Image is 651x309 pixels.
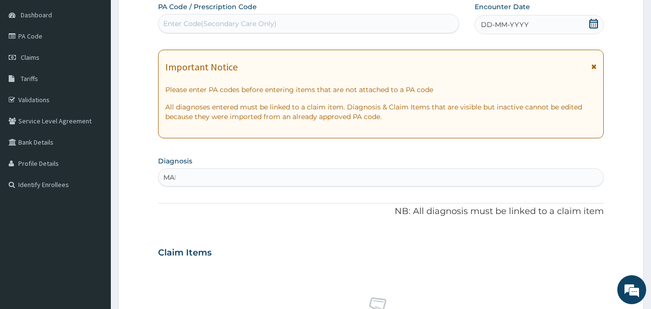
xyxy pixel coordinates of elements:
[18,48,39,72] img: d_794563401_company_1708531726252_794563401
[21,11,52,19] span: Dashboard
[158,248,212,258] h3: Claim Items
[481,20,529,29] span: DD-MM-YYYY
[165,102,597,121] p: All diagnoses entered must be linked to a claim item. Diagnosis & Claim Items that are visible bu...
[21,53,40,62] span: Claims
[56,93,133,190] span: We're online!
[21,74,38,83] span: Tariffs
[163,19,277,28] div: Enter Code(Secondary Care Only)
[165,62,238,72] h1: Important Notice
[158,5,181,28] div: Minimize live chat window
[475,2,530,12] label: Encounter Date
[165,85,597,94] p: Please enter PA codes before entering items that are not attached to a PA code
[158,2,257,12] label: PA Code / Prescription Code
[158,205,604,218] p: NB: All diagnosis must be linked to a claim item
[158,156,192,166] label: Diagnosis
[50,54,162,67] div: Chat with us now
[5,206,184,240] textarea: Type your message and hit 'Enter'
